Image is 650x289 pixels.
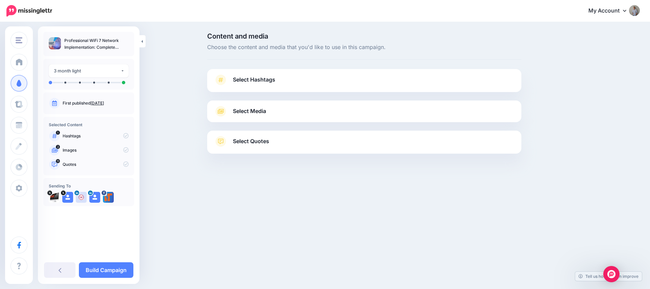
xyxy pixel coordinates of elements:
a: Tell us how we can improve [575,272,642,281]
span: 2 [56,145,60,149]
span: Select Quotes [233,137,269,146]
div: 3 month light [54,67,121,75]
a: Select Hashtags [214,74,515,92]
a: [DATE] [90,101,104,106]
img: 931ab0b3072c3b99b00a0fbbfaeab101-26458.png [49,192,60,203]
p: Professional WiFi 7 Network Implementation: Complete Business Guide [64,37,129,51]
span: Select Media [233,107,266,116]
button: 3 month light [49,64,129,77]
img: Missinglettr [6,5,52,17]
span: Select Hashtags [233,75,275,84]
a: Select Quotes [214,136,515,154]
img: user_default_image.png [62,192,73,203]
img: 0ae7ae05fbea410efeb0062efa5818d8_thumb.jpg [49,37,61,49]
p: Quotes [63,161,129,168]
div: Open Intercom Messenger [603,266,620,282]
p: Hashtags [63,133,129,139]
h4: Selected Content [49,122,129,127]
a: My Account [582,3,640,19]
p: Images [63,147,129,153]
span: Content and media [207,33,521,40]
p: First published [63,100,129,106]
img: user_default_image.png [76,192,87,203]
span: Choose the content and media that you'd like to use in this campaign. [207,43,521,52]
img: 428652482_854377056700987_8639726828542345580_n-bsa146612.jpg [103,192,114,203]
span: 1 [56,131,60,135]
a: Select Media [214,106,515,117]
img: user_default_image.png [89,192,100,203]
span: 11 [56,159,60,163]
img: menu.png [16,37,22,43]
h4: Sending To [49,183,129,188]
